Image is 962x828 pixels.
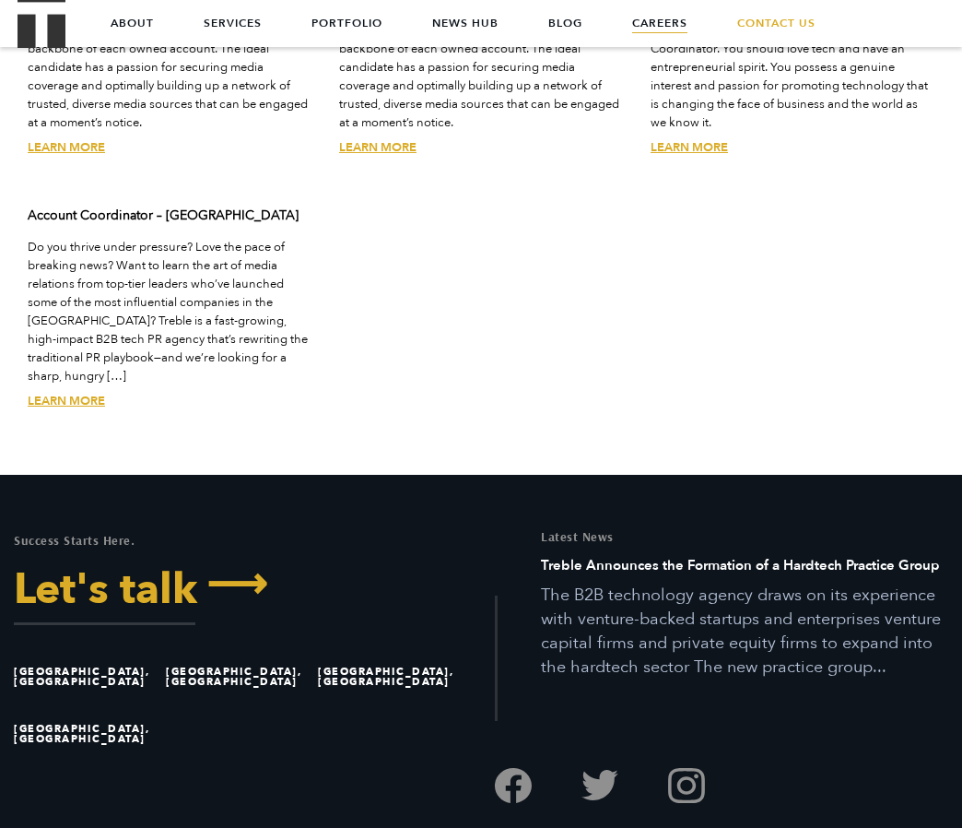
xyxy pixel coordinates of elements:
a: Senior Account Executive – San Francisco Bay Area [28,139,105,156]
li: [GEOGRAPHIC_DATA], [GEOGRAPHIC_DATA] [14,705,158,763]
li: [GEOGRAPHIC_DATA], [GEOGRAPHIC_DATA] [14,648,158,705]
a: Account Coordinator – San Francisco [28,393,105,409]
p: Do you thrive under pressure? Love the pace of breaking news? Want to learn the art of media rela... [28,238,311,385]
p: The Senior Account Executive is the media backbone of each owned account. The ideal candidate has... [28,21,311,132]
a: Let's Talk [14,569,467,611]
a: Follow us on Facebook [495,767,532,804]
li: [GEOGRAPHIC_DATA], [GEOGRAPHIC_DATA] [166,648,310,705]
p: Treble is seeking an energetic, creative, and highly driven professional to act as an Account Coo... [651,3,934,132]
a: Senior Account Executive – Austin [339,139,416,156]
h5: Latest News [541,530,948,543]
a: Follow us on Twitter [581,767,618,804]
p: The Senior Account Executive is the media backbone of each owned account. The ideal candidate has... [339,21,623,132]
p: The B2B technology agency draws on its experience with venture-backed startups and enterprises ve... [541,584,948,680]
a: Follow us on Instagram [668,767,705,804]
li: [GEOGRAPHIC_DATA], [GEOGRAPHIC_DATA] [318,648,462,705]
h6: Treble Announces the Formation of a Hardtech Practice Group [541,557,948,584]
a: Read this article [541,557,948,680]
h3: Account Coordinator – [GEOGRAPHIC_DATA] [28,207,311,225]
mark: Success Starts Here. [14,532,135,549]
a: Account Coordinator – Austin [651,139,728,156]
span: ⟶ [197,564,267,607]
